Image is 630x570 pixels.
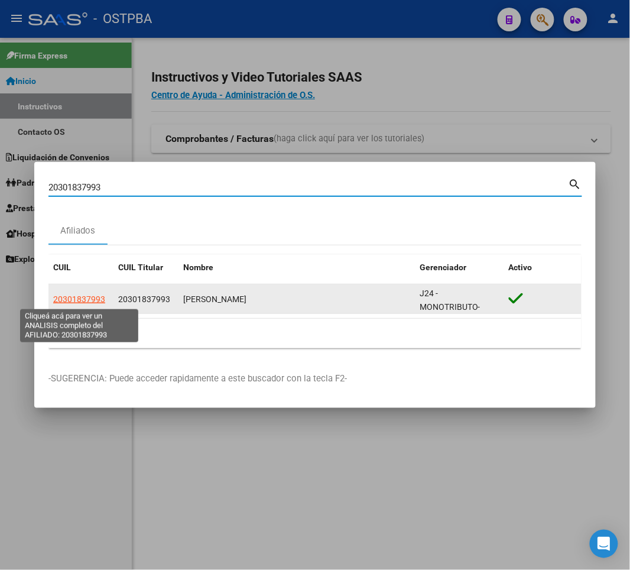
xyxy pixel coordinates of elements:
div: Afiliados [61,224,96,238]
p: -SUGERENCIA: Puede acceder rapidamente a este buscador con la tecla F2- [48,372,582,386]
div: Open Intercom Messenger [590,530,618,558]
mat-icon: search [569,176,582,190]
datatable-header-cell: Nombre [178,255,415,280]
span: 20301837993 [118,294,170,304]
datatable-header-cell: CUIL [48,255,113,280]
span: CUIL [53,263,71,272]
span: Nombre [183,263,213,272]
datatable-header-cell: CUIL Titular [113,255,178,280]
span: Gerenciador [420,263,466,272]
div: [PERSON_NAME] [183,293,410,306]
div: 1 total [48,319,582,348]
datatable-header-cell: Activo [504,255,582,280]
span: CUIL Titular [118,263,163,272]
span: J24 - MONOTRIBUTO-IGUALDAD SALUD-PRENSA [420,289,489,338]
span: Activo [509,263,532,272]
datatable-header-cell: Gerenciador [415,255,504,280]
span: 20301837993 [53,294,105,304]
